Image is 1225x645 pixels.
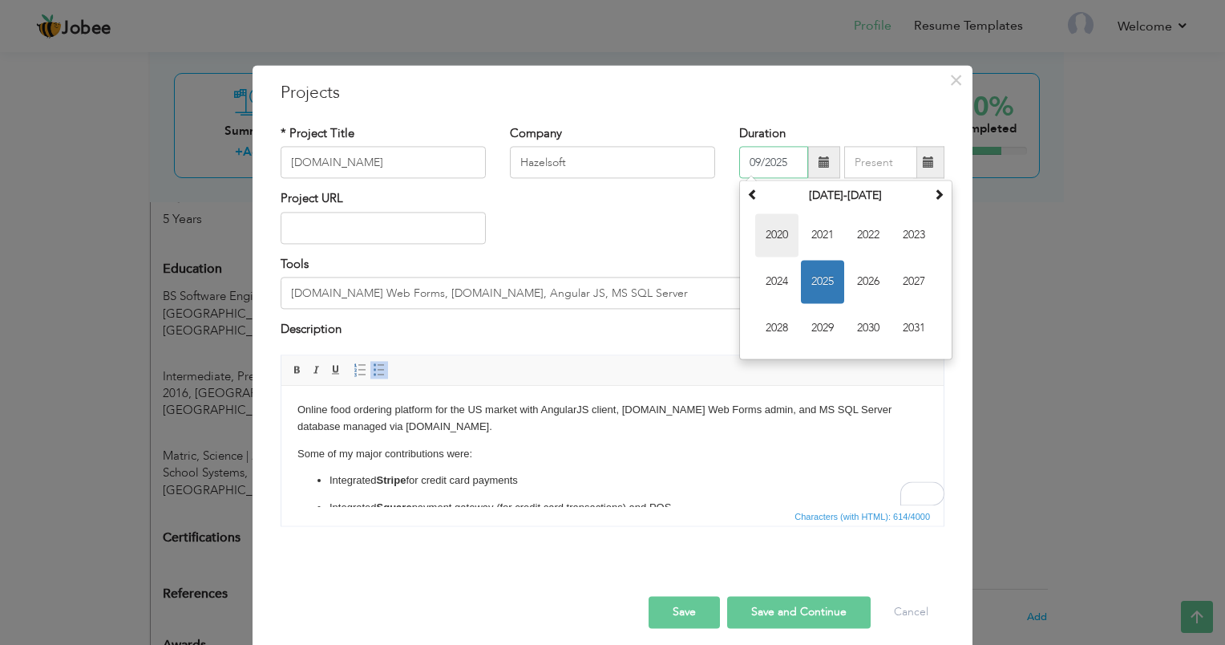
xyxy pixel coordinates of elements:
[16,16,646,50] p: Online food ordering platform for the US market with AngularJS client, [DOMAIN_NAME] Web Forms ad...
[739,147,808,179] input: From
[847,214,890,258] span: 2022
[933,189,944,201] span: Next Decade
[308,361,325,379] a: Italic
[95,116,131,128] strong: Square
[844,147,917,179] input: Present
[801,261,844,304] span: 2025
[351,361,369,379] a: Insert/Remove Numbered List
[281,191,343,208] label: Project URL
[943,67,968,93] button: Close
[847,261,890,304] span: 2026
[370,361,388,379] a: Insert/Remove Bulleted List
[48,87,614,103] p: Integrated for credit card payments
[281,125,354,142] label: * Project Title
[510,125,562,142] label: Company
[949,66,963,95] span: ×
[281,322,342,339] label: Description
[801,307,844,351] span: 2029
[289,361,306,379] a: Bold
[791,509,935,524] div: Statistics
[727,596,871,628] button: Save and Continue
[649,596,720,628] button: Save
[892,214,936,258] span: 2023
[755,214,798,258] span: 2020
[327,361,345,379] a: Underline
[762,185,929,209] th: Select Decade
[281,256,309,273] label: Tools
[892,307,936,351] span: 2031
[755,307,798,351] span: 2028
[801,214,844,258] span: 2021
[281,81,944,105] h3: Projects
[847,307,890,351] span: 2030
[747,189,758,201] span: Previous Decade
[892,261,936,304] span: 2027
[755,261,798,304] span: 2024
[48,114,614,131] p: Integrated payment gateway ( for credit card transactions ) and POS
[739,125,786,142] label: Duration
[16,60,646,77] p: Some of my major contributions were:
[16,16,646,212] body: To enrich screen reader interactions, please activate Accessibility in Grammarly extension settings
[281,386,944,506] iframe: Rich Text Editor, projectEditor
[791,509,933,524] span: Characters (with HTML): 614/4000
[95,88,125,100] strong: Stripe
[878,596,944,628] button: Cancel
